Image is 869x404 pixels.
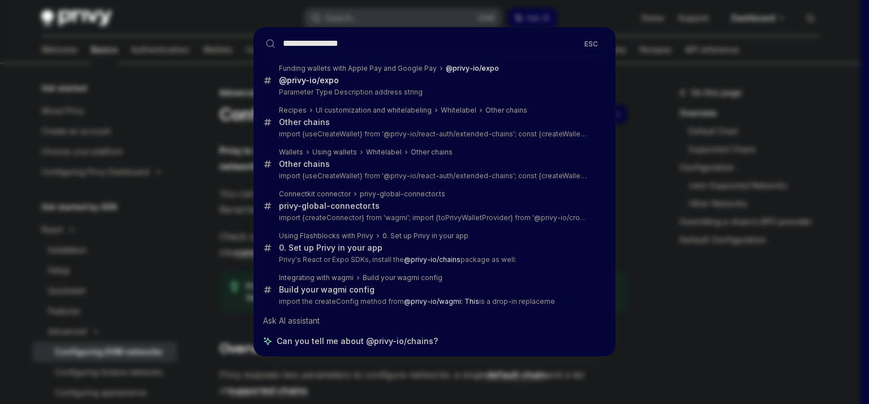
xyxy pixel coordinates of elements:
[279,297,588,306] p: import the createConfig method from is a drop-in replaceme
[279,171,588,180] p: import {useCreateWallet} from '@privy-io/react-auth/extended-chains'; const {createWallet} = useCrea
[312,148,357,157] div: Using wallets
[257,311,612,331] div: Ask AI assistant
[279,159,330,169] div: Other chains
[360,190,445,199] div: privy-global-connector.ts
[279,148,303,157] div: Wallets
[279,213,588,222] p: import {createConnector} from 'wagmi'; import {toPrivyWalletProvider} from '@privy-io/cross-app-conn
[581,37,601,49] div: ESC
[279,106,307,115] div: Recipes
[277,336,438,347] span: Can you tell me about @privy-io/chains?
[279,243,382,253] div: 0. Set up Privy in your app
[411,148,453,157] div: Other chains
[279,255,588,264] p: Privy's React or Expo SDKs, install the package as well:
[446,64,499,72] b: @privy-io/expo
[382,231,468,240] div: 0. Set up Privy in your app
[279,190,351,199] div: Connectkit connector
[363,273,442,282] div: Build your wagmi config
[279,201,380,211] div: privy-global-connector.ts
[316,106,432,115] div: UI customization and whitelabeling
[485,106,527,115] div: Other chains
[279,75,339,85] b: @privy-io/expo
[279,231,373,240] div: Using Flashblocks with Privy
[404,297,479,306] b: @privy-io/wagmi: This
[279,273,354,282] div: Integrating with wagmi
[279,88,588,97] p: Parameter Type Description address string
[279,117,330,127] div: Other chains
[366,148,402,157] div: Whitelabel
[279,285,375,295] div: Build your wagmi config
[279,130,588,139] p: import {useCreateWallet} from '@privy-io/react-auth/extended-chains'; const {createWallet} = useCrea
[279,64,437,73] div: Funding wallets with Apple Pay and Google Pay
[404,255,461,264] b: @privy-io/chains
[441,106,476,115] div: Whitelabel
